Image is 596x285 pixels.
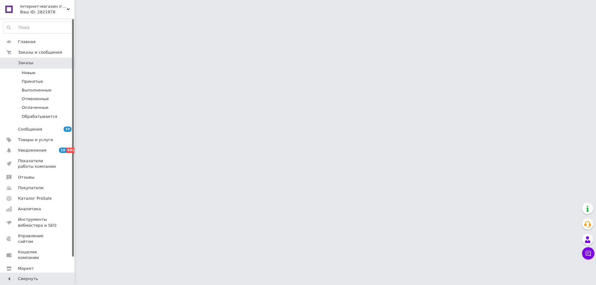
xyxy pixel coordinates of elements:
span: Отмененные [22,96,49,102]
span: 99+ [66,148,76,153]
span: Показатели работы компании [18,158,57,169]
span: Уведомления [18,148,46,153]
span: Сообщения [18,127,42,132]
span: 10 [59,148,66,153]
input: Поиск [3,22,73,33]
span: Маркет [18,266,34,271]
span: Заказы и сообщения [18,50,62,55]
span: Выполненные [22,87,52,93]
span: Заказы [18,60,33,66]
button: Чат с покупателем [582,247,594,260]
span: Инструменты вебмастера и SEO [18,217,57,228]
span: 19 [64,127,71,132]
span: Принятые [22,79,43,84]
span: Новые [22,70,35,76]
span: Управление сайтом [18,233,57,244]
span: Главная [18,39,35,45]
span: Каталог ProSale [18,196,52,201]
span: Оплаченные [22,105,48,110]
span: Покупатели [18,185,43,191]
span: Отзывы [18,175,34,180]
span: Інтернет-магазин іграшок DneprToys [20,4,67,9]
div: Ваш ID: 2821978 [20,9,74,15]
span: Обрабатывается [22,114,57,119]
span: Кошелек компании [18,249,57,261]
span: Аналитика [18,206,41,212]
span: Товары и услуги [18,137,53,143]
